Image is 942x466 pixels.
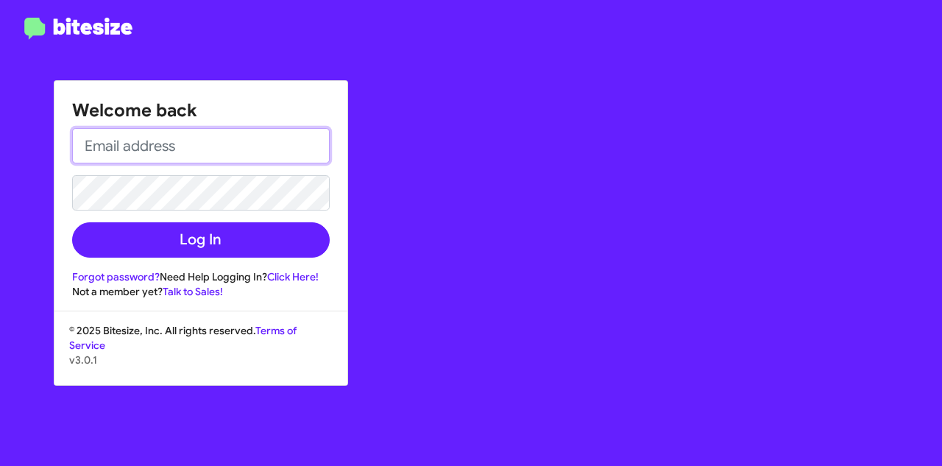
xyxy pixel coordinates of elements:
a: Click Here! [267,270,319,283]
p: v3.0.1 [69,353,333,367]
div: © 2025 Bitesize, Inc. All rights reserved. [54,323,347,385]
button: Log In [72,222,330,258]
div: Not a member yet? [72,284,330,299]
a: Terms of Service [69,324,297,352]
a: Forgot password? [72,270,160,283]
div: Need Help Logging In? [72,269,330,284]
h1: Welcome back [72,99,330,122]
a: Talk to Sales! [163,285,223,298]
input: Email address [72,128,330,163]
